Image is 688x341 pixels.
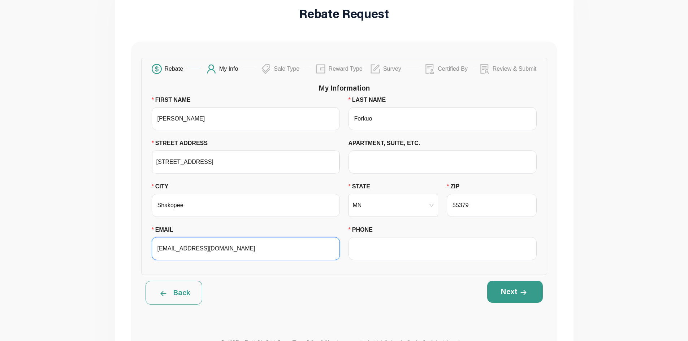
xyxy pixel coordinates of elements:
[349,96,391,104] label: LAST NAME
[152,237,340,260] input: EMAIL
[487,281,543,302] button: Next
[152,96,196,104] label: FIRST NAME
[152,64,162,74] span: dollar
[152,83,537,92] h5: My Information
[329,64,367,74] div: Reward Type
[206,64,216,74] span: user
[425,64,435,74] span: audit
[165,64,188,74] div: Rebate
[438,64,472,74] div: Certified By
[156,151,335,173] input: STREET ADDRESS
[447,194,537,217] input: ZIP
[447,182,465,191] label: ZIP
[349,226,378,234] label: PHONE
[349,139,426,148] label: APARTMENT, SUITE, ETC.
[152,194,340,217] input: CITY
[349,150,537,174] input: APARTMENT, SUITE, ETC.
[349,237,537,260] input: PHONE
[370,64,380,74] span: form
[349,107,537,130] input: LAST NAME
[261,64,271,74] span: tags
[152,107,340,130] input: FIRST NAME
[146,281,202,305] button: Back
[274,64,304,74] div: Sale Type
[152,139,213,148] label: STREET ADDRESS
[383,64,406,74] div: Survey
[353,194,434,217] input: STATE
[219,64,242,74] div: My Info
[152,182,174,191] label: CITY
[152,226,179,234] label: EMAIL
[316,64,326,74] span: wallet
[480,64,490,74] span: solution
[349,182,376,191] label: STATE
[353,200,434,211] span: MN
[493,64,537,74] div: Review & Submit
[299,7,389,19] h1: Rebate Request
